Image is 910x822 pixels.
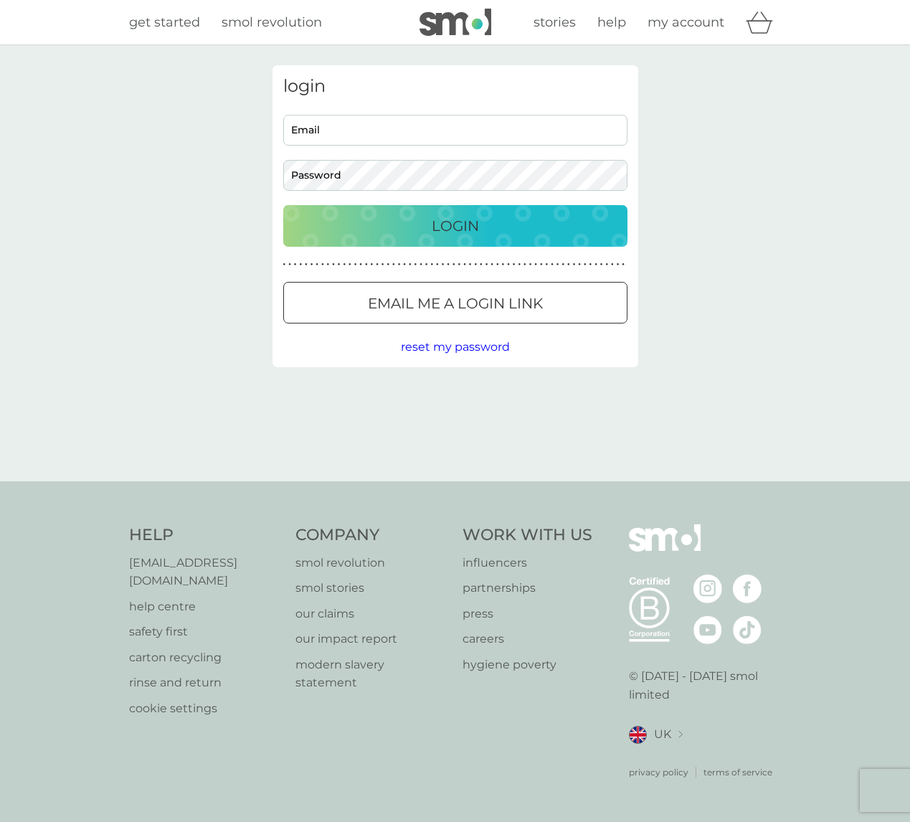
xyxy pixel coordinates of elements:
p: ● [589,261,592,268]
p: ● [327,261,330,268]
img: visit the smol Tiktok page [733,615,762,644]
p: ● [469,261,472,268]
a: influencers [463,554,592,572]
p: ● [447,261,450,268]
img: smol [629,524,701,573]
a: careers [463,630,592,648]
p: Login [432,214,479,237]
a: smol revolution [295,554,448,572]
p: ● [430,261,433,268]
a: modern slavery statement [295,656,448,692]
button: Email me a login link [283,282,627,323]
img: visit the smol Facebook page [733,575,762,603]
p: ● [463,261,466,268]
a: hygiene poverty [463,656,592,674]
span: UK [654,725,671,744]
p: ● [578,261,581,268]
img: smol [420,9,491,36]
img: select a new location [678,731,683,739]
button: Login [283,205,627,247]
p: ● [622,261,625,268]
p: our claims [295,605,448,623]
a: help [597,12,626,33]
span: help [597,14,626,30]
a: smol stories [295,579,448,597]
p: ● [321,261,324,268]
p: ● [600,261,603,268]
p: press [463,605,592,623]
p: ● [398,261,401,268]
p: ● [518,261,521,268]
p: ● [376,261,379,268]
p: ● [392,261,395,268]
a: my account [648,12,724,33]
p: ● [299,261,302,268]
span: get started [129,14,200,30]
p: ● [436,261,439,268]
p: ● [534,261,537,268]
p: ● [556,261,559,268]
a: privacy policy [629,765,688,779]
p: Email me a login link [368,292,543,315]
p: ● [338,261,341,268]
button: reset my password [401,338,510,356]
p: ● [523,261,526,268]
img: visit the smol Youtube page [693,615,722,644]
img: visit the smol Instagram page [693,575,722,603]
a: terms of service [703,765,772,779]
a: our impact report [295,630,448,648]
span: smol revolution [222,14,322,30]
p: ● [480,261,483,268]
a: get started [129,12,200,33]
p: ● [513,261,516,268]
p: ● [617,261,620,268]
a: safety first [129,623,282,641]
img: UK flag [629,726,647,744]
p: partnerships [463,579,592,597]
p: ● [442,261,445,268]
h4: Company [295,524,448,547]
span: reset my password [401,340,510,354]
a: [EMAIL_ADDRESS][DOMAIN_NAME] [129,554,282,590]
p: ● [529,261,532,268]
p: ● [305,261,308,268]
p: ● [594,261,597,268]
a: help centre [129,597,282,616]
p: ● [403,261,406,268]
p: ● [546,261,549,268]
p: ● [343,261,346,268]
p: ● [573,261,576,268]
a: smol revolution [222,12,322,33]
p: ● [354,261,357,268]
p: ● [474,261,477,268]
a: carton recycling [129,648,282,667]
p: ● [349,261,351,268]
p: ● [409,261,412,268]
p: ● [458,261,461,268]
p: ● [414,261,417,268]
p: ● [288,261,291,268]
a: rinse and return [129,674,282,692]
h4: Work With Us [463,524,592,547]
p: ● [584,261,587,268]
p: ● [540,261,543,268]
p: ● [502,261,505,268]
a: stories [534,12,576,33]
p: ● [283,261,286,268]
p: ● [359,261,362,268]
p: ● [611,261,614,268]
p: ● [371,261,374,268]
p: ● [605,261,608,268]
h4: Help [129,524,282,547]
p: ● [567,261,570,268]
p: ● [561,261,564,268]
